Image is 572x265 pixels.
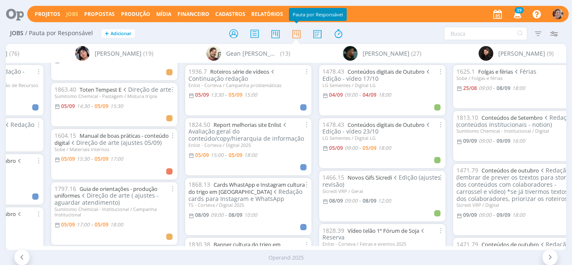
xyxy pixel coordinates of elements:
input: Busca [444,27,527,40]
button: 39 [508,7,526,22]
span: Edição - vídeo 23/10 [322,121,432,136]
a: Manual de boas práticas - conteúdo digital [54,132,169,147]
: 09:00 [345,197,358,204]
: 17:00 [77,221,90,228]
span: [PERSON_NAME] [95,49,142,58]
img: L [479,46,493,61]
span: 1478.43 [322,121,344,129]
a: Report melhorias site Enlist [214,121,281,129]
span: Direção de arte ( ajustes - aguardar atendimento) [54,191,159,206]
button: +Adicionar [101,29,135,38]
: 08/09 [329,197,343,204]
span: 1863.40 [54,85,76,93]
span: (19) [143,49,153,58]
span: / Pauta por Responsável [25,30,93,37]
: 04/09 [329,91,343,98]
: 16:00 [512,137,525,144]
span: Reserva [322,226,426,242]
button: Projetos [32,11,63,18]
a: Projetos [35,10,60,18]
span: (9) [547,49,554,58]
: 15:30 [110,103,123,110]
: 09:00 [479,211,492,219]
: 09/09 [497,211,510,219]
: - [91,157,93,162]
span: 1797.16 [54,185,76,193]
a: Folgas e férias [478,68,513,75]
a: Produção [121,10,150,18]
: - [493,213,495,218]
: 09:00 [345,144,358,152]
img: K [343,46,358,61]
span: Gean [PERSON_NAME] [226,49,278,58]
span: (27) [411,49,421,58]
span: Redação cards para Instagram e WhatsApp [188,188,303,203]
span: 1471.79 [456,166,478,174]
a: Vídeo telão 1º Fórum de Soja [348,227,419,234]
a: Relatórios [251,10,283,18]
button: Relatórios [249,11,286,18]
: 04/09 [363,91,376,98]
: 18:00 [378,144,391,152]
img: G [206,46,221,61]
a: Conteúdos de outubro [482,167,539,174]
a: Mídia [156,10,171,18]
img: A [553,9,563,19]
: 18:00 [378,91,391,98]
span: 1466.15 [322,173,344,181]
div: Pauta por Responsável [289,8,347,21]
: 05/09 [95,155,108,162]
: 09:00 [479,137,492,144]
span: 1471.79 [456,240,478,248]
: 05/09 [61,155,75,162]
span: 1868.13 [188,180,210,188]
: 13:30 [211,91,224,98]
button: Financeiro [175,11,212,18]
span: Edição (ajustes revisão) [322,173,441,188]
button: Propostas [82,11,117,18]
: 09/09 [497,137,510,144]
: - [91,104,93,109]
: 18:00 [512,211,525,219]
: - [493,86,495,91]
a: Conteúdos digitais de Outubro [348,121,425,129]
span: 1625.1 [456,67,475,75]
a: Banner cultura do trigo em [GEOGRAPHIC_DATA] [188,241,281,255]
: 09:00 [479,85,492,92]
span: 1604.15 [54,131,76,139]
span: Direção de arte [121,85,172,93]
span: (76) [9,49,19,58]
: 08/09 [363,197,376,204]
a: Conteúdos digitais de Outubro [348,68,425,75]
: 08/09 [497,85,510,92]
div: TS - Corteva / Digital 2025 [188,202,308,208]
span: + [105,29,109,38]
: 09:00 [211,211,224,219]
span: Jobs [10,30,23,37]
span: Edição - vídeo 17/10 [322,67,432,82]
a: Conteúdos de Setembro [482,114,543,121]
: 09/09 [463,137,477,144]
: 05/09 [61,221,75,228]
button: Jobs [64,11,81,18]
span: 1824.50 [188,121,210,129]
: 05/09 [229,91,242,98]
div: Enlist - Corteva / Feiras e eventos 2025 [322,241,442,247]
span: 1830.38 [188,240,210,248]
: 10:00 [244,211,257,219]
: 25/08 [463,85,477,92]
div: Sumitomo Chemical - Pastagem / Mistura tripla [54,93,174,99]
div: LG Sementes / Digital LG [322,135,442,141]
span: 1478.43 [322,67,344,75]
span: [PERSON_NAME] [363,49,410,58]
span: (13) [280,49,290,58]
: - [359,146,361,151]
: 15:00 [244,91,257,98]
button: A [552,7,564,21]
span: Redação [4,121,35,129]
: 09:00 [345,91,358,98]
button: Mídia [154,11,174,18]
div: Sobe / Materiais internos [54,147,174,152]
: 05/09 [363,144,376,152]
: 14:30 [77,103,90,110]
